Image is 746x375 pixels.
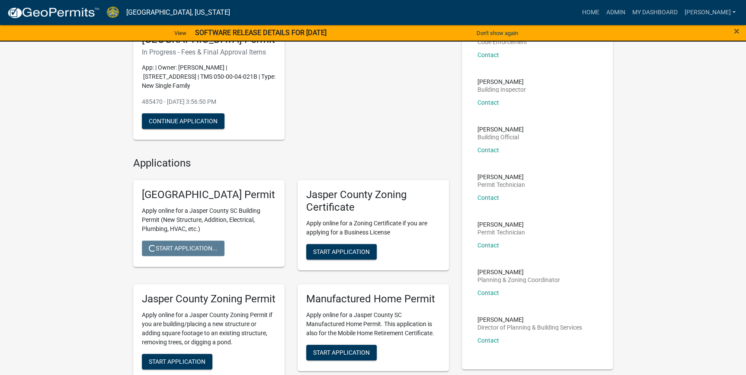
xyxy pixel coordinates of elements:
a: Contact [477,194,499,201]
p: [PERSON_NAME] [477,79,526,85]
h5: [GEOGRAPHIC_DATA] Permit [142,189,276,201]
p: Planning & Zoning Coordinator [477,277,560,283]
p: [PERSON_NAME] [477,174,525,180]
a: Contact [477,337,499,344]
p: Apply online for a Jasper County SC Manufactured Home Permit. This application is also for the Mo... [306,311,440,338]
p: Apply online for a Jasper County Zoning Permit if you are building/placing a new structure or add... [142,311,276,347]
p: App: | Owner: [PERSON_NAME] | [STREET_ADDRESS] | TMS 050-00-04-021B | Type: New Single Family [142,63,276,90]
strong: SOFTWARE RELEASE DETAILS FOR [DATE] [195,29,327,37]
p: [PERSON_NAME] [477,221,525,228]
h5: Jasper County Zoning Certificate [306,189,440,214]
p: Apply online for a Zoning Certificate if you are applying for a Business License [306,219,440,237]
button: Start Application [142,354,212,369]
img: Jasper County, South Carolina [106,6,119,18]
h4: Applications [133,157,449,170]
a: [GEOGRAPHIC_DATA], [US_STATE] [126,5,230,20]
button: Start Application... [142,240,224,256]
p: Apply online for a Jasper County SC Building Permit (New Structure, Addition, Electrical, Plumbin... [142,206,276,234]
a: Contact [477,147,499,154]
button: Close [734,26,740,36]
a: [PERSON_NAME] [681,4,739,21]
h5: Manufactured Home Permit [306,293,440,305]
a: Contact [477,51,499,58]
a: Contact [477,99,499,106]
p: [PERSON_NAME] [477,126,524,132]
a: Home [578,4,602,21]
a: Contact [477,242,499,249]
h5: Jasper County Zoning Permit [142,293,276,305]
h6: In Progress - Fees & Final Approval Items [142,48,276,56]
p: Permit Technician [477,229,525,235]
p: [PERSON_NAME] [477,269,560,275]
span: Start Application... [149,245,218,252]
p: Building Inspector [477,87,526,93]
button: Start Application [306,345,377,360]
p: [PERSON_NAME] [477,317,582,323]
span: Start Application [149,358,205,365]
a: View [171,26,190,40]
button: Don't show again [473,26,522,40]
button: Continue Application [142,113,224,129]
span: Start Application [313,349,370,356]
a: Admin [602,4,628,21]
a: My Dashboard [628,4,681,21]
p: Building Official [477,134,524,140]
span: × [734,25,740,37]
p: Director of Planning & Building Services [477,324,582,330]
p: 485470 - [DATE] 3:56:50 PM [142,97,276,106]
a: Contact [477,289,499,296]
button: Start Application [306,244,377,260]
p: Permit Technician [477,182,525,188]
span: Start Application [313,248,370,255]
